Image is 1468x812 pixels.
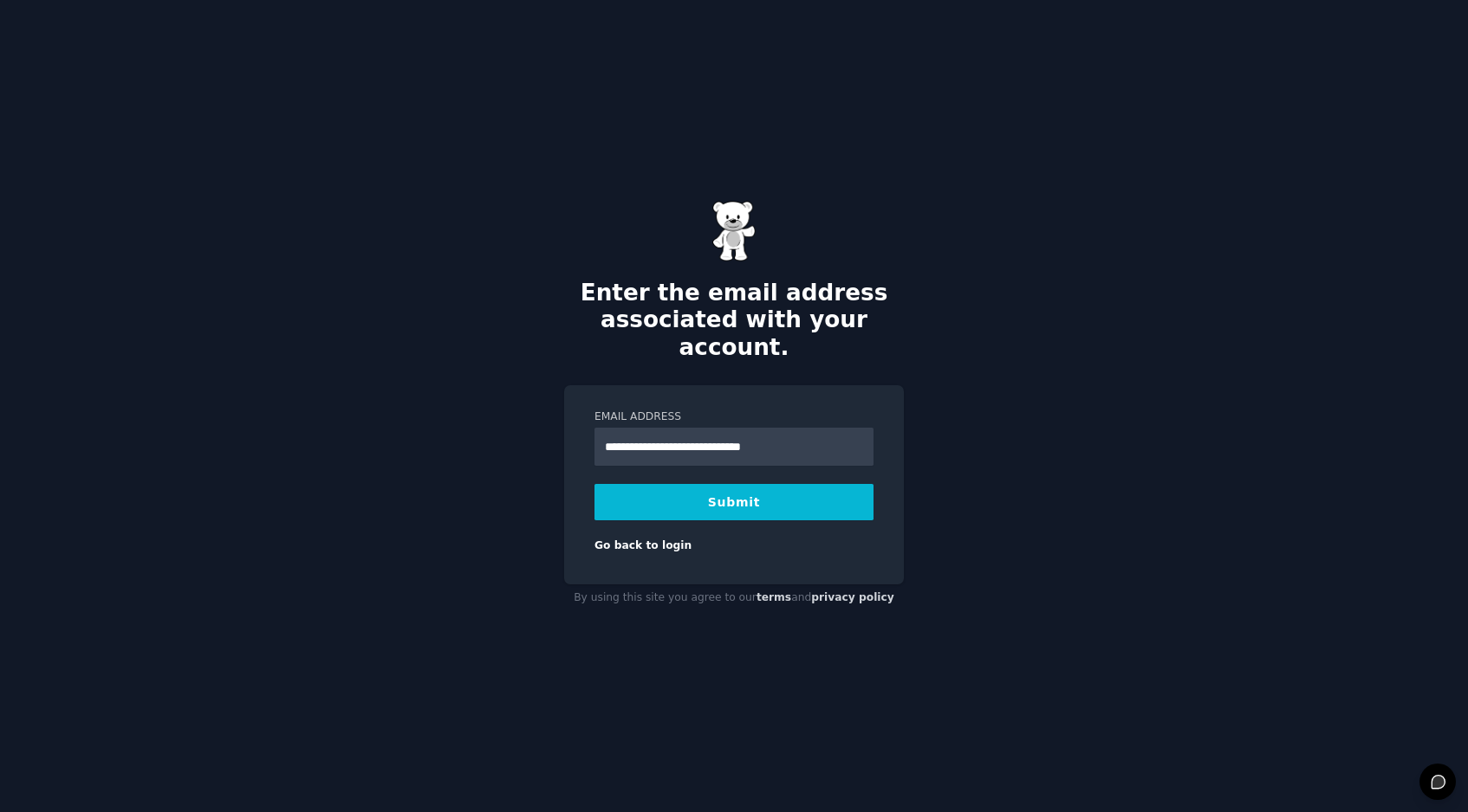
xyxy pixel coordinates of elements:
[712,201,756,261] img: Gummy Bear
[811,591,894,603] a: privacy policy
[757,591,791,603] a: terms
[594,409,874,425] label: Email Address
[564,584,904,612] div: By using this site you agree to our and
[564,280,904,362] h2: Enter the email address associated with your account.
[594,484,874,520] button: Submit
[594,539,692,551] a: Go back to login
